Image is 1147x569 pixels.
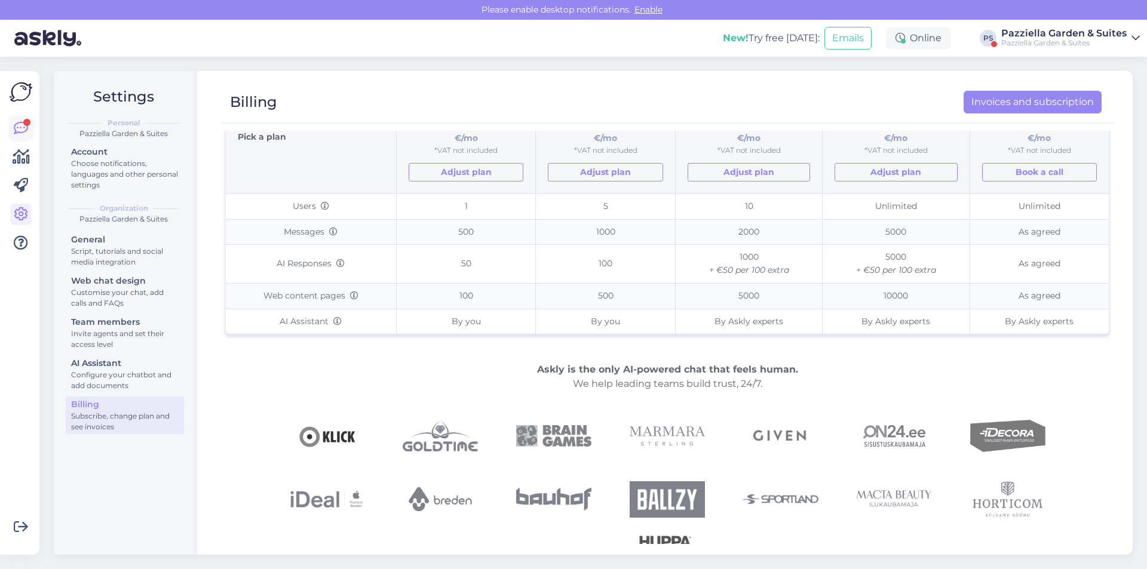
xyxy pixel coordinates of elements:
div: Account [71,146,179,158]
a: Adjust plan [835,163,957,182]
td: 2000 [675,219,822,245]
td: As agreed [970,283,1109,309]
td: Web content pages [226,283,396,309]
div: Subscribe, change plan and see invoices [71,411,179,432]
div: *VAT not included [688,145,810,156]
td: 5 [536,194,676,220]
td: 500 [536,283,676,309]
td: By you [536,309,676,334]
a: AccountChoose notifications, languages and other personal settings [66,144,184,192]
div: Billing [71,398,179,411]
td: By Askly experts [675,309,822,334]
h2: Settings [63,85,184,108]
div: *VAT not included [409,145,524,156]
div: We help leading teams build trust, 24/7. [226,362,1109,391]
td: AI Responses [226,245,396,283]
div: Script, tutorials and social media integration [71,246,179,267]
button: Book a call [982,163,1097,182]
a: Adjust plan [409,163,524,182]
img: Askly Logo [10,81,32,103]
img: Breden [403,478,478,520]
img: Mactabeauty [857,478,932,520]
div: PS [980,30,996,47]
td: 100 [396,283,536,309]
img: Horticom [970,478,1045,520]
img: Klick [289,398,364,473]
img: Braingames [516,398,591,473]
b: Personal [108,118,140,128]
img: Ballzy [630,478,705,520]
div: *VAT not included [982,145,1097,156]
td: 10 [675,194,822,220]
td: 5000 [823,245,970,283]
a: Adjust plan [548,163,663,182]
a: Team membersInvite agents and set their access level [66,314,184,352]
div: Pazziella Garden & Suites [1001,29,1127,38]
b: New! [723,32,749,44]
div: Pazziella Garden & Suites [1001,38,1127,48]
img: IDeal [289,478,364,520]
td: Users [226,194,396,220]
b: Askly is the only AI-powered chat that feels human. [537,364,798,375]
img: bauhof [516,478,591,520]
td: As agreed [970,219,1109,245]
td: By Askly experts [823,309,970,334]
td: By Askly experts [970,309,1109,334]
a: BillingSubscribe, change plan and see invoices [66,396,184,434]
button: Emails [824,27,872,50]
img: Sportland [743,478,818,520]
a: Pazziella Garden & SuitesPazziella Garden & Suites [1001,29,1140,48]
i: + €50 per 100 extra [709,264,789,275]
td: 1000 [675,245,822,283]
div: Invite agents and set their access level [71,328,179,350]
div: Try free [DATE]: [723,31,820,45]
img: Marmarasterling [630,398,705,473]
td: 100 [536,245,676,283]
div: Pazziella Garden & Suites [63,214,184,224]
td: By you [396,309,536,334]
div: Choose notifications, languages and other personal settings [71,158,179,190]
div: General [71,233,179,246]
td: 5000 [675,283,822,309]
div: Customise your chat, add calls and FAQs [71,287,179,309]
td: Unlimited [970,194,1109,220]
div: Configure your chatbot and add documents [71,370,179,391]
div: Billing [230,91,277,113]
img: Decora [970,398,1045,473]
div: AI Assistant [71,357,179,370]
img: On24 [857,398,932,473]
td: 10000 [823,283,970,309]
div: *VAT not included [548,145,663,156]
div: Web chat design [71,275,179,287]
a: AI AssistantConfigure your chatbot and add documents [66,355,184,393]
img: Goldtime [403,398,478,473]
a: Invoices and subscription [964,91,1102,113]
b: Organization [100,203,148,214]
a: Adjust plan [688,163,810,182]
a: Web chat designCustomise your chat, add calls and FAQs [66,273,184,310]
td: 1 [396,194,536,220]
td: Messages [226,219,396,245]
div: Team members [71,316,179,328]
img: Huppa [630,525,705,555]
div: Pazziella Garden & Suites [63,128,184,139]
img: Given [743,398,818,473]
i: + €50 per 100 extra [856,264,936,275]
span: Enable [631,4,666,15]
div: Online [886,27,951,49]
td: 50 [396,245,536,283]
div: Pick a plan [238,88,384,182]
td: 1000 [536,219,676,245]
td: Unlimited [823,194,970,220]
a: GeneralScript, tutorials and social media integration [66,232,184,269]
td: 500 [396,219,536,245]
td: AI Assistant [226,309,396,334]
td: 5000 [823,219,970,245]
div: *VAT not included [835,145,957,156]
td: As agreed [970,245,1109,283]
